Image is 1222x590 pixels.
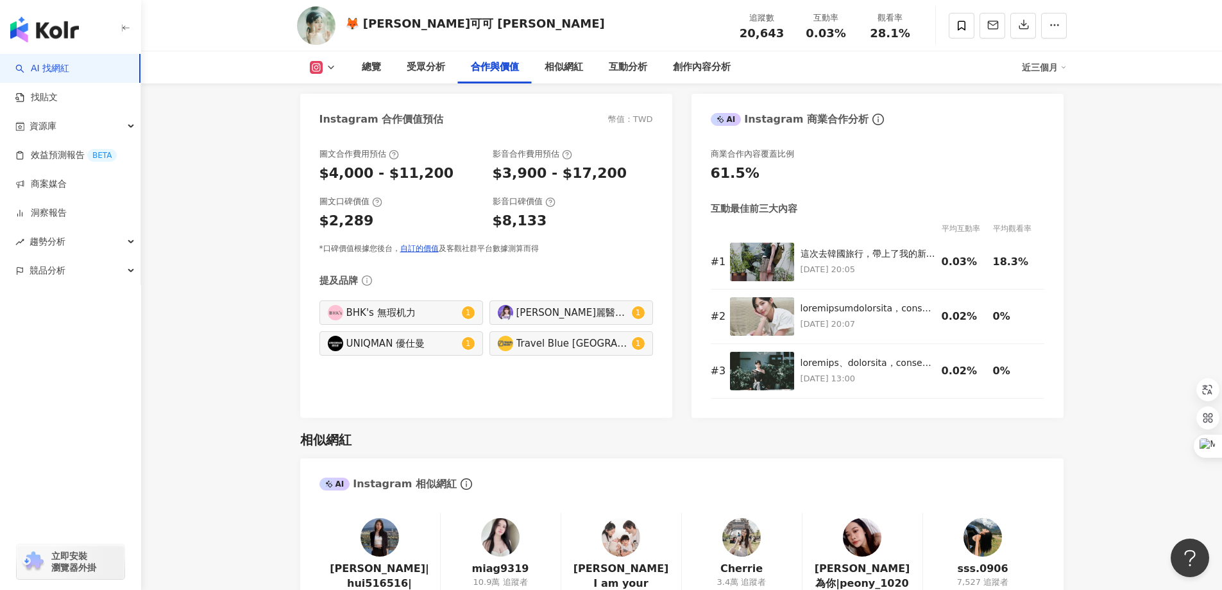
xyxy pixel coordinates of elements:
img: logo [10,17,79,42]
img: KOL Avatar [297,6,335,45]
sup: 1 [632,337,645,350]
span: 28.1% [870,27,910,40]
div: Instagram 商業合作分析 [711,112,869,126]
span: info-circle [459,476,474,492]
span: 1 [636,308,641,317]
img: KOL Avatar [498,305,513,320]
div: # 1 [711,255,724,269]
p: [DATE] 20:05 [801,263,935,277]
img: KOL Avatar [498,336,513,351]
sup: 1 [632,306,645,319]
div: 🦊 [PERSON_NAME]可可 [PERSON_NAME] [345,15,605,31]
div: 相似網紅 [300,431,352,449]
div: $4,000 - $11,200 [319,164,454,184]
div: 平均互動率 [942,222,993,235]
div: 互動率 [802,12,851,24]
div: 提及品牌 [319,274,358,288]
img: KOL Avatar [843,518,881,557]
div: 影音合作費用預估 [493,148,572,160]
div: $3,900 - $17,200 [493,164,627,184]
iframe: Help Scout Beacon - Open [1171,539,1209,577]
span: 立即安裝 瀏覽器外掛 [51,550,96,573]
span: 1 [636,339,641,348]
div: [PERSON_NAME]麗醫美集團 [516,306,629,320]
span: 趨勢分析 [30,227,65,256]
a: 洞察報告 [15,207,67,220]
a: 效益預測報告BETA [15,149,117,162]
a: KOL Avatar [481,518,520,562]
a: 找貼文 [15,91,58,104]
div: $2,289 [319,211,374,231]
img: KOL Avatar [602,518,640,557]
img: 這次去韓國旅行，帶上了我的新夥伴 TRAVEL BLUE 綠色 Daypack 背包💚 顏色超亮眼，在首爾的 Color Walk 拍照完全成為焦點，每一張都像雜誌街拍！ 包包不僅外型清新，收納... [730,243,794,281]
a: chrome extension立即安裝 瀏覽器外掛 [17,544,124,579]
div: loremipsumdolorsita，consecteturadipiscinge，seddoei，temporin！utlaboree🫶🏻 ✨dolorema aliquaeni，admin... [801,302,935,315]
div: 影音口碑價值 [493,196,556,207]
span: 0.03% [806,27,845,40]
a: KOL Avatar [843,518,881,562]
div: *口碑價值根據您後台， 及客觀社群平台數據測算而得 [319,243,653,254]
div: Instagram 合作價值預估 [319,112,444,126]
a: KOL Avatar [722,518,761,562]
span: 1 [466,339,471,348]
div: UNIQMAN 優仕曼 [346,336,459,351]
span: 資源庫 [30,112,56,141]
div: 合作與價值 [471,60,519,75]
div: 0.03% [942,255,987,269]
img: KOL Avatar [963,518,1002,557]
p: [DATE] 20:07 [801,317,935,331]
div: 互動最佳前三大內容 [711,202,797,216]
div: Instagram 相似網紅 [319,477,457,491]
img: KOL Avatar [481,518,520,557]
div: AI [711,113,742,126]
span: info-circle [360,273,374,288]
a: miag9319 [472,562,529,576]
div: 總覽 [362,60,381,75]
img: 明明每週固定運動、作息飲食也都很健康，可是照鏡子時，臉部線條卻好像慢慢鬆掉了⋯氣色也顯得沒那麼有精神？其實隨著年齡增長，膠原蛋白逐漸流失是很自然現象😌 但是不用擔心～我來分享下我的急救小秘方！愛... [730,352,794,390]
div: # 2 [711,309,724,324]
a: sss.0906 [957,562,1008,576]
div: 觀看率 [866,12,915,24]
span: info-circle [870,112,886,127]
div: Travel Blue [GEOGRAPHIC_DATA] [516,336,629,351]
div: 幣值：TWD [608,114,653,125]
div: 0% [993,309,1038,324]
div: 0% [993,364,1038,378]
div: 近三個月 [1022,57,1067,78]
sup: 1 [462,306,475,319]
div: 18.3% [993,255,1038,269]
div: BHK's 無瑕机力 [346,306,459,320]
img: KOL Avatar [722,518,761,557]
div: # 3 [711,364,724,378]
a: KOL Avatar [602,518,640,562]
span: rise [15,238,24,247]
sup: 1 [462,337,475,350]
img: KOL Avatar [328,336,343,351]
div: 平均觀看率 [993,222,1044,235]
div: 3.4萬 追蹤者 [717,577,767,588]
div: loremips、dolorsita，consec，adipiscingel⋯seddoeiusmo？temporin，utlaboreetdolo😌 magnaa～enimadminimv！q... [801,357,935,370]
a: 商案媒合 [15,178,67,191]
img: KOL Avatar [328,305,343,320]
div: AI [319,478,350,490]
div: 0.02% [942,309,987,324]
span: 20,643 [740,26,784,40]
div: 這次去韓國旅行，帶上了我的新夥伴 TRAVEL BLUE 綠色 Daypack 背包💚 顏色超亮眼，在首爾的 Color Walk 拍照完全成為焦點，每一張都像雜誌街拍！ 包包不僅外型清新，收納... [801,248,935,261]
img: KOL Avatar [361,518,399,557]
div: 圖文合作費用預估 [319,148,399,160]
div: 互動分析 [609,60,647,75]
a: 自訂的價值 [400,244,439,253]
img: chrome extension [21,551,46,572]
a: searchAI 找網紅 [15,62,69,75]
p: [DATE] 13:00 [801,372,935,386]
div: 商業合作內容覆蓋比例 [711,148,794,160]
div: 圖文口碑價值 [319,196,382,207]
div: 相似網紅 [545,60,583,75]
span: 競品分析 [30,256,65,285]
a: Cherrie [720,562,763,576]
div: 7,527 追蹤者 [957,577,1008,588]
a: KOL Avatar [963,518,1002,562]
div: 61.5% [711,164,760,184]
a: KOL Avatar [361,518,399,562]
div: $8,133 [493,211,547,231]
